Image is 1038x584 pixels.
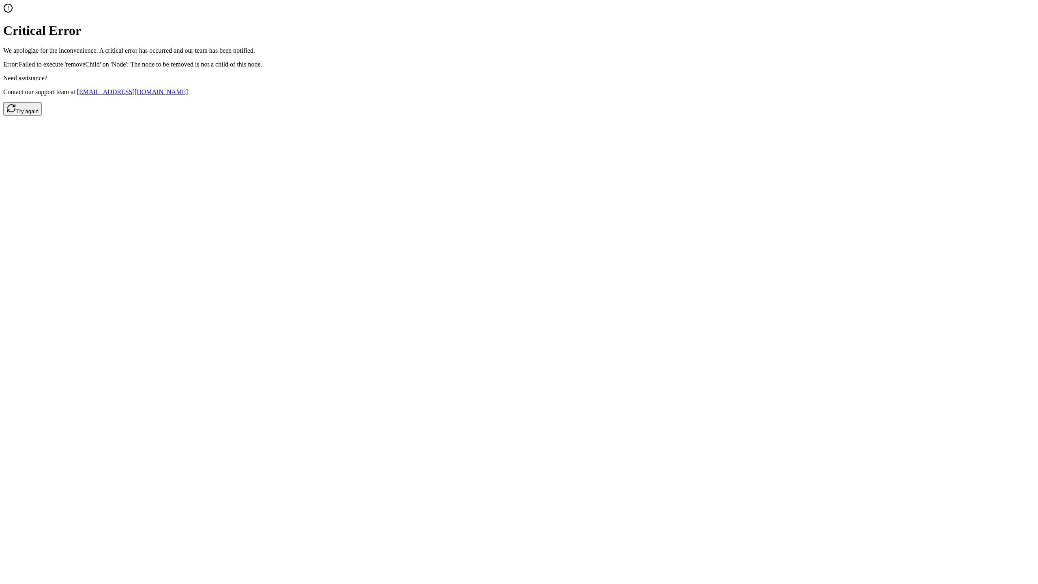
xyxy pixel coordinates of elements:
h1: Critical Error [3,23,1035,38]
p: Contact our support team at [3,88,1035,96]
a: [EMAIL_ADDRESS][DOMAIN_NAME] [77,88,188,95]
p: We apologize for the inconvenience. A critical error has occurred and our team has been notified. [3,47,1035,54]
button: Try again [3,102,42,116]
p: Need assistance? [3,75,1035,82]
p: Error: Failed to execute 'removeChild' on 'Node': The node to be removed is not a child of this n... [3,61,1035,68]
